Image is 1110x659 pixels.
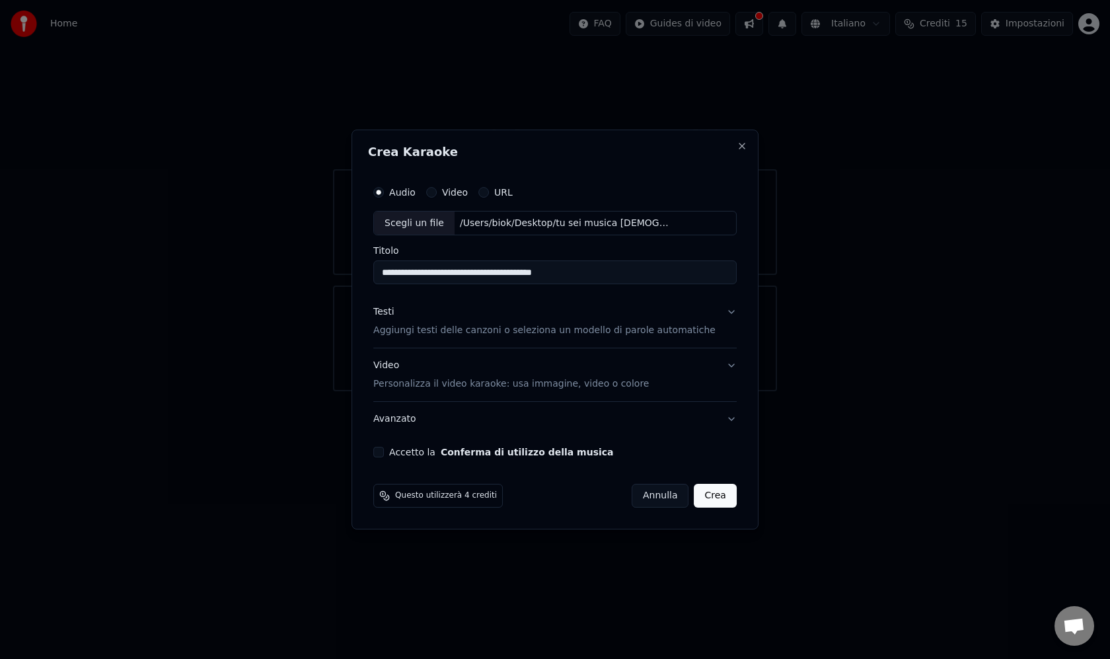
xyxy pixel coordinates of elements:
[373,349,737,402] button: VideoPersonalizza il video karaoke: usa immagine, video o colore
[442,188,468,197] label: Video
[389,188,416,197] label: Audio
[373,306,394,319] div: Testi
[441,447,614,457] button: Accetto la
[455,217,679,230] div: /Users/biok/Desktop/tu sei musica [DEMOGRAPHIC_DATA] (transposed) - Uscita (1).mp3
[373,247,737,256] label: Titolo
[632,484,689,508] button: Annulla
[373,402,737,436] button: Avanzato
[373,377,649,391] p: Personalizza il video karaoke: usa immagine, video o colore
[368,146,742,158] h2: Crea Karaoke
[374,212,455,235] div: Scegli un file
[373,360,649,391] div: Video
[389,447,613,457] label: Accetto la
[494,188,513,197] label: URL
[395,490,497,501] span: Questo utilizzerà 4 crediti
[373,325,716,338] p: Aggiungi testi delle canzoni o seleziona un modello di parole automatiche
[694,484,737,508] button: Crea
[373,295,737,348] button: TestiAggiungi testi delle canzoni o seleziona un modello di parole automatiche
